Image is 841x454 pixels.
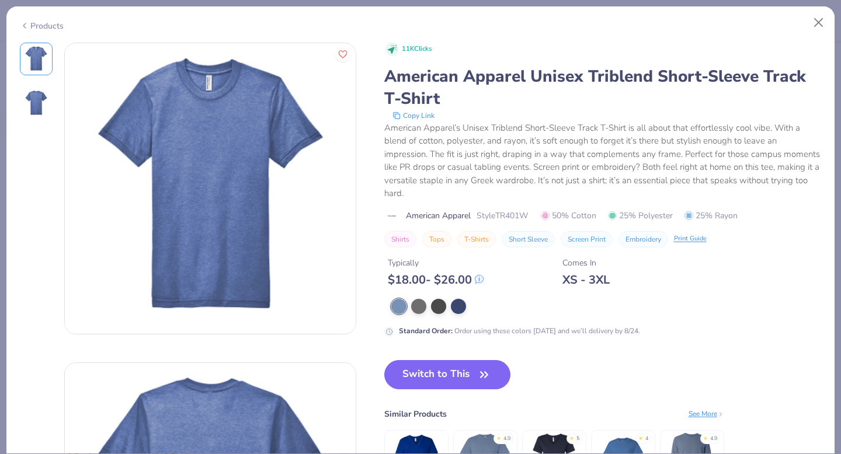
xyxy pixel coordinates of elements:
button: Close [808,12,830,34]
div: Similar Products [384,408,447,420]
button: Switch to This [384,360,511,389]
div: See More [689,408,724,419]
strong: Standard Order : [399,326,453,336]
img: Front [22,45,50,73]
img: Back [22,89,50,117]
button: Short Sleeve [502,231,555,247]
button: T-Shirts [457,231,496,247]
button: Embroidery [618,231,668,247]
div: ★ [703,435,708,439]
span: 50% Cotton [541,209,596,222]
button: Tops [422,231,451,247]
div: 5 [576,435,579,443]
div: Typically [388,257,484,269]
div: ★ [569,435,574,439]
span: Style TR401W [477,209,528,222]
div: 4.9 [710,435,717,443]
div: Comes In [562,257,610,269]
div: Products [20,20,64,32]
button: Screen Print [561,231,613,247]
div: ★ [496,435,501,439]
div: American Apparel’s Unisex Triblend Short-Sleeve Track T-Shirt is all about that effortlessly cool... [384,121,822,200]
div: ★ [638,435,643,439]
span: 11K Clicks [402,44,432,54]
span: 25% Rayon [684,209,738,222]
button: Shirts [384,231,416,247]
button: Like [335,47,350,62]
span: American Apparel [406,209,471,222]
div: $ 18.00 - $ 26.00 [388,273,484,287]
div: 4 [645,435,648,443]
div: American Apparel Unisex Triblend Short-Sleeve Track T-Shirt [384,65,822,110]
img: brand logo [384,211,400,221]
div: Order using these colors [DATE] and we’ll delivery by 8/24. [399,326,640,336]
span: 25% Polyester [608,209,673,222]
div: 4.9 [503,435,510,443]
div: Print Guide [674,234,707,244]
button: copy to clipboard [389,110,438,121]
img: Front [65,43,356,334]
div: XS - 3XL [562,273,610,287]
